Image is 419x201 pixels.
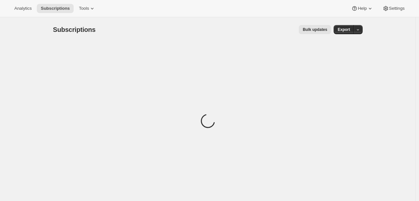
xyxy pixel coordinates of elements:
[347,4,377,13] button: Help
[358,6,367,11] span: Help
[303,27,327,32] span: Bulk updates
[14,6,32,11] span: Analytics
[37,4,74,13] button: Subscriptions
[389,6,405,11] span: Settings
[379,4,409,13] button: Settings
[334,25,354,34] button: Export
[10,4,36,13] button: Analytics
[338,27,350,32] span: Export
[75,4,99,13] button: Tools
[79,6,89,11] span: Tools
[53,26,96,33] span: Subscriptions
[299,25,331,34] button: Bulk updates
[41,6,70,11] span: Subscriptions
